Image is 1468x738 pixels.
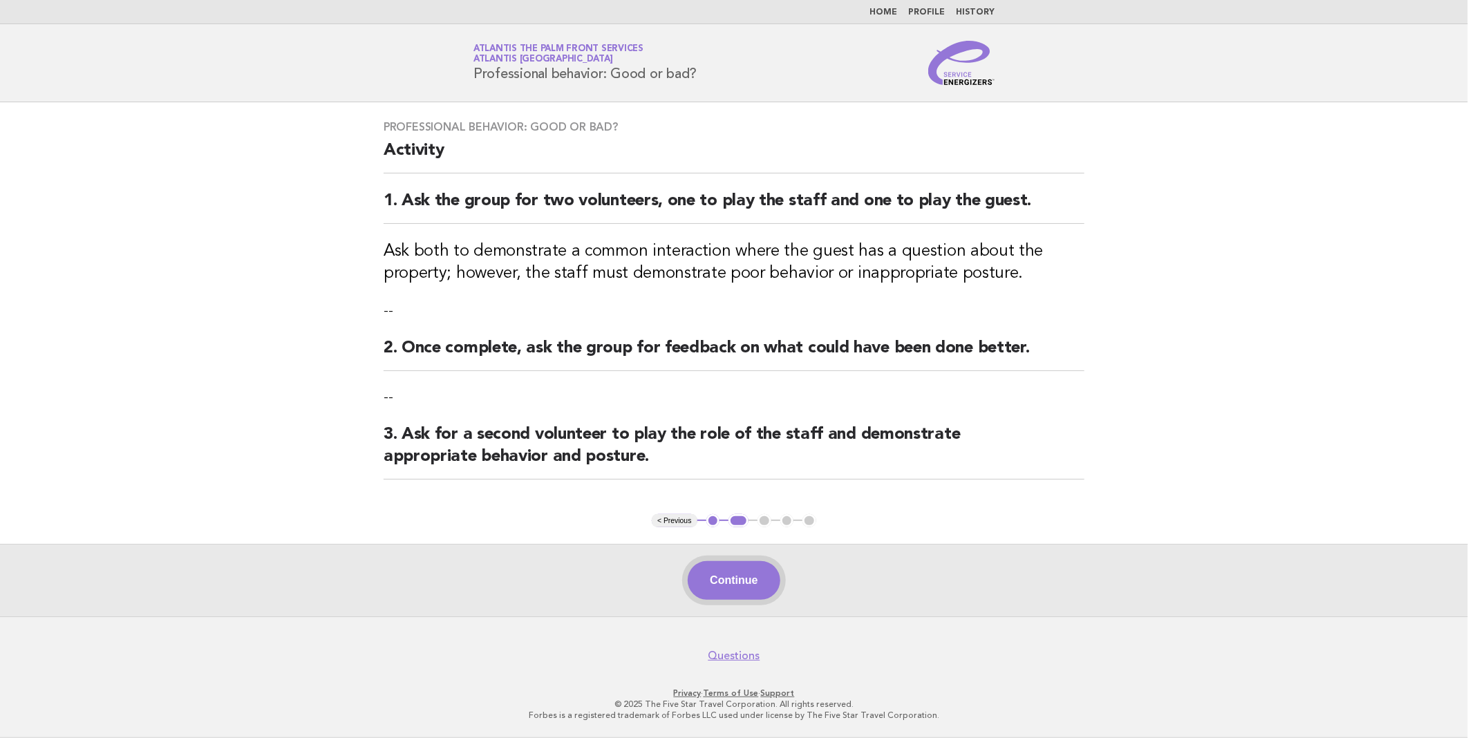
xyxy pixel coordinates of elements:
[311,688,1157,699] p: · ·
[384,190,1084,224] h2: 1. Ask the group for two volunteers, one to play the staff and one to play the guest.
[869,8,897,17] a: Home
[384,240,1084,285] h3: Ask both to demonstrate a common interaction where the guest has a question about the property; h...
[908,8,945,17] a: Profile
[761,688,795,698] a: Support
[674,688,702,698] a: Privacy
[384,337,1084,371] h2: 2. Once complete, ask the group for feedback on what could have been done better.
[708,649,760,663] a: Questions
[688,561,780,600] button: Continue
[384,140,1084,173] h2: Activity
[473,45,697,81] h1: Professional behavior: Good or bad?
[311,699,1157,710] p: © 2025 The Five Star Travel Corporation. All rights reserved.
[384,301,1084,321] p: --
[728,514,749,528] button: 2
[652,514,697,528] button: < Previous
[473,44,643,64] a: Atlantis The Palm Front ServicesAtlantis [GEOGRAPHIC_DATA]
[704,688,759,698] a: Terms of Use
[384,388,1084,407] p: --
[928,41,995,85] img: Service Energizers
[956,8,995,17] a: History
[473,55,613,64] span: Atlantis [GEOGRAPHIC_DATA]
[384,424,1084,480] h2: 3. Ask for a second volunteer to play the role of the staff and demonstrate appropriate behavior ...
[706,514,720,528] button: 1
[311,710,1157,721] p: Forbes is a registered trademark of Forbes LLC used under license by The Five Star Travel Corpora...
[384,120,1084,134] h3: Professional behavior: Good or bad?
